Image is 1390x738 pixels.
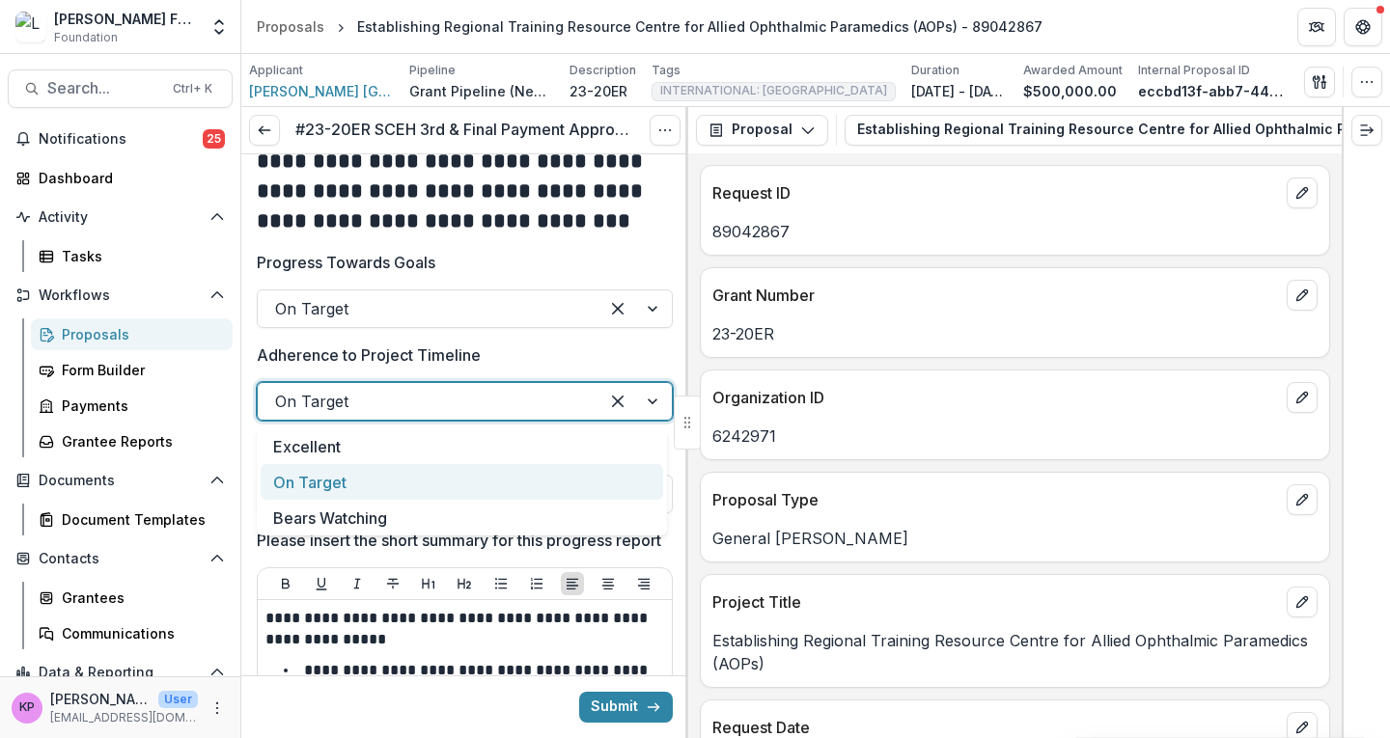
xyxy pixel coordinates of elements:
[15,12,46,42] img: Lavelle Fund for the Blind
[660,84,887,97] span: INTERNATIONAL: [GEOGRAPHIC_DATA]
[570,81,627,101] p: 23-20ER
[525,572,548,595] button: Ordered List
[1023,62,1123,79] p: Awarded Amount
[712,284,1279,307] p: Grant Number
[712,386,1279,409] p: Organization ID
[31,240,233,272] a: Tasks
[257,16,324,37] div: Proposals
[911,81,1008,101] p: [DATE] - [DATE]
[62,246,217,266] div: Tasks
[8,69,233,108] button: Search...
[561,572,584,595] button: Align Left
[602,386,633,417] div: Clear selected options
[1344,8,1382,46] button: Get Help
[249,81,394,101] a: [PERSON_NAME] [GEOGRAPHIC_DATA]
[489,572,513,595] button: Bullet List
[39,551,202,567] span: Contacts
[310,572,333,595] button: Underline
[62,431,217,451] div: Grantee Reports
[579,692,673,723] button: Submit
[8,543,233,574] button: Open Contacts
[257,251,435,274] p: Progress Towards Goals
[206,8,233,46] button: Open entity switcher
[31,617,233,649] a: Communications
[261,428,663,464] div: Excellent
[39,209,202,226] span: Activity
[203,129,225,149] span: 25
[712,629,1318,675] p: Establishing Regional Training Resource Centre for Allied Ophthalmic Paramedics (AOPs)
[158,691,198,708] p: User
[712,527,1318,550] p: General [PERSON_NAME]
[261,464,663,500] div: On Target
[652,62,681,79] p: Tags
[712,488,1279,511] p: Proposal Type
[39,287,202,304] span: Workflows
[357,16,1042,37] div: Establishing Regional Training Resource Centre for Allied Ophthalmic Paramedics (AOPs) - 89042867
[257,428,667,535] div: Select options list
[1138,62,1250,79] p: Internal Proposal ID
[8,123,233,154] button: Notifications25
[597,572,620,595] button: Align Center
[409,81,554,101] p: Grant Pipeline (New Grantees)
[62,588,217,608] div: Grantees
[261,500,663,535] div: Bears Watching
[31,318,233,350] a: Proposals
[8,202,233,232] button: Open Activity
[650,115,681,146] button: Options
[19,701,35,714] div: Khanh Phan
[39,131,203,148] span: Notifications
[54,9,198,29] div: [PERSON_NAME] Fund for the Blind
[62,623,217,643] div: Communications
[712,181,1279,205] p: Request ID
[1023,81,1117,101] p: $500,000.00
[31,390,233,422] a: Payments
[249,62,303,79] p: Applicant
[62,396,217,416] div: Payments
[39,473,202,489] span: Documents
[570,62,636,79] p: Description
[39,168,217,188] div: Dashboard
[257,529,661,552] p: Please insert the short summary for this progress report
[257,343,481,367] p: Adherence to Project Timeline
[169,78,216,99] div: Ctrl + K
[47,79,161,97] span: Search...
[453,572,476,595] button: Heading 2
[1138,81,1283,101] p: eccbd13f-abb7-443c-a8d6-85e36792cd97
[31,354,233,386] a: Form Builder
[62,360,217,380] div: Form Builder
[274,572,297,595] button: Bold
[1287,178,1318,208] button: edit
[381,572,404,595] button: Strike
[62,509,217,530] div: Document Templates
[62,324,217,344] div: Proposals
[31,582,233,614] a: Grantees
[911,62,959,79] p: Duration
[632,572,655,595] button: Align Right
[712,424,1318,448] p: 6242971
[409,62,456,79] p: Pipeline
[8,280,233,311] button: Open Workflows
[54,29,118,46] span: Foundation
[31,504,233,535] a: Document Templates
[50,709,198,726] p: [EMAIL_ADDRESS][DOMAIN_NAME]
[696,115,828,146] button: Proposal
[206,697,229,720] button: More
[1287,382,1318,413] button: edit
[1287,280,1318,311] button: edit
[50,689,151,709] p: [PERSON_NAME]
[712,322,1318,345] p: 23-20ER
[39,665,202,681] span: Data & Reporting
[1287,587,1318,617] button: edit
[295,121,634,139] h3: #23-20ER SCEH 3rd & Final Payment Approval & Y2 Report Summary
[31,425,233,457] a: Grantee Reports
[1351,115,1382,146] button: Expand right
[8,465,233,496] button: Open Documents
[249,13,332,41] a: Proposals
[712,590,1279,614] p: Project Title
[346,572,369,595] button: Italicize
[712,220,1318,243] p: 89042867
[1287,484,1318,515] button: edit
[249,13,1050,41] nav: breadcrumb
[8,657,233,688] button: Open Data & Reporting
